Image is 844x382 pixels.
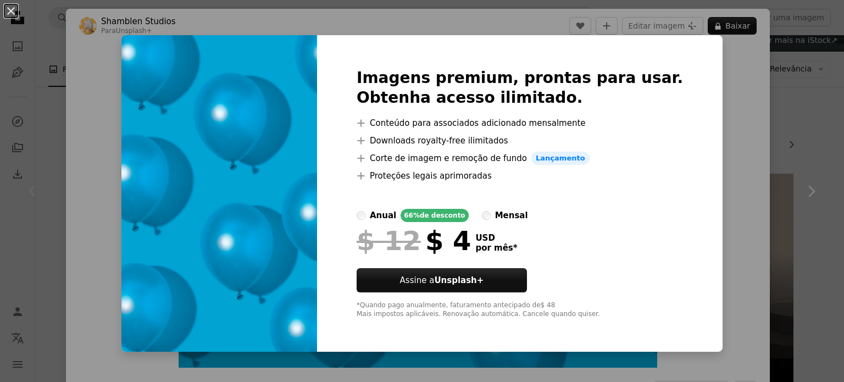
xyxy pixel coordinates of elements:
[357,268,527,292] button: Assine aUnsplash+
[357,68,683,108] h2: Imagens premium, prontas para usar. Obtenha acesso ilimitado.
[475,243,517,253] span: por mês *
[531,152,590,165] span: Lançamento
[475,233,517,243] span: USD
[401,209,468,222] div: 66% de desconto
[357,152,683,165] li: Corte de imagem e remoção de fundo
[121,35,317,352] img: premium_photo-1663837826974-247ded568f9a
[357,226,421,255] span: $ 12
[357,226,471,255] div: $ 4
[357,169,683,182] li: Proteções legais aprimoradas
[357,117,683,130] li: Conteúdo para associados adicionado mensalmente
[370,209,396,222] div: anual
[482,211,491,220] input: mensal
[434,275,484,285] strong: Unsplash+
[357,301,683,319] div: *Quando pago anualmente, faturamento antecipado de $ 48 Mais impostos aplicáveis. Renovação autom...
[495,209,528,222] div: mensal
[357,134,683,147] li: Downloads royalty-free ilimitados
[357,211,365,220] input: anual66%de desconto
